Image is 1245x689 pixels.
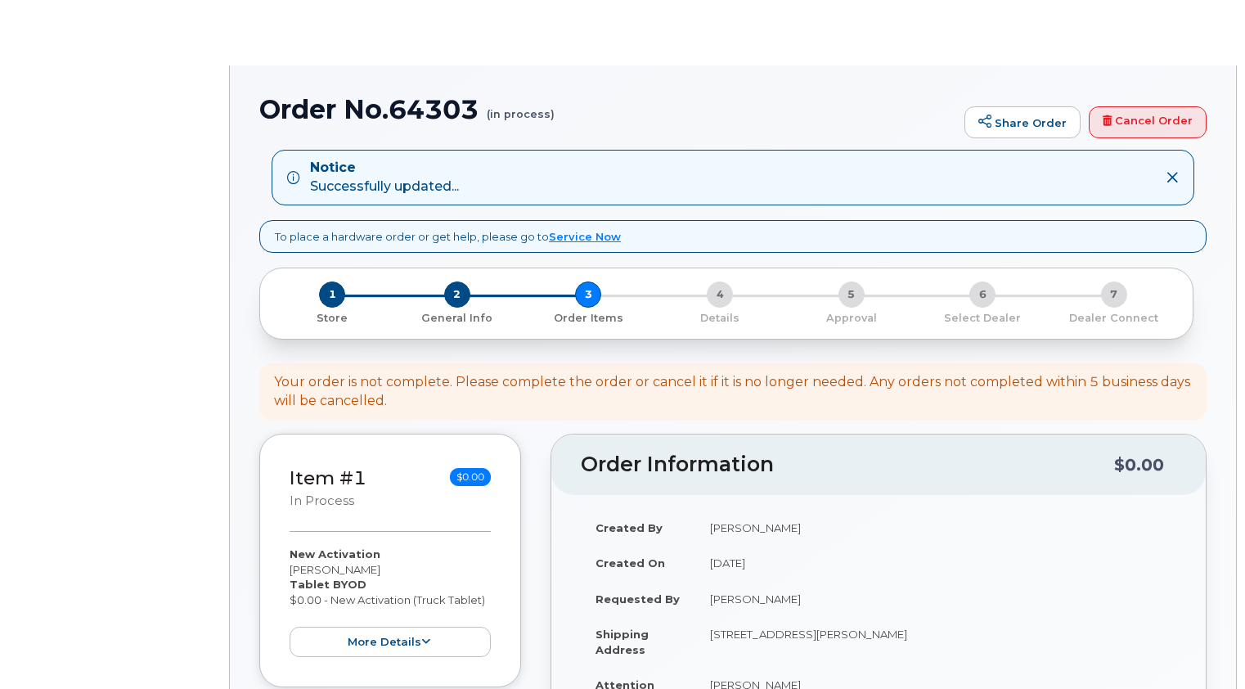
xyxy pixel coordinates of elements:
td: [PERSON_NAME] [695,510,1176,546]
p: Store [280,311,385,326]
h2: Order Information [581,453,1114,476]
a: 1 Store [273,308,392,325]
strong: Requested By [596,592,680,606]
div: Successfully updated... [310,159,459,196]
h1: Order No.64303 [259,95,956,124]
td: [STREET_ADDRESS][PERSON_NAME] [695,616,1176,667]
strong: Created On [596,556,665,570]
strong: New Activation [290,547,380,561]
a: Item #1 [290,466,366,489]
p: To place a hardware order or get help, please go to [275,229,621,245]
a: Cancel Order [1089,106,1207,139]
small: in process [290,493,354,508]
strong: Tablet BYOD [290,578,366,591]
span: 1 [319,281,345,308]
button: more details [290,627,491,657]
p: General Info [398,311,517,326]
span: 2 [444,281,470,308]
div: $0.00 [1114,449,1164,480]
td: [DATE] [695,545,1176,581]
a: Share Order [964,106,1081,139]
strong: Shipping Address [596,628,649,656]
strong: Notice [310,159,459,178]
td: [PERSON_NAME] [695,581,1176,617]
a: 2 General Info [392,308,524,325]
div: Your order is not complete. Please complete the order or cancel it if it is no longer needed. Any... [274,373,1192,411]
small: (in process) [487,95,555,120]
div: [PERSON_NAME] $0.00 - New Activation (Truck Tablet) [290,547,491,657]
span: $0.00 [450,468,491,486]
strong: Created By [596,521,663,534]
a: Service Now [549,230,621,243]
